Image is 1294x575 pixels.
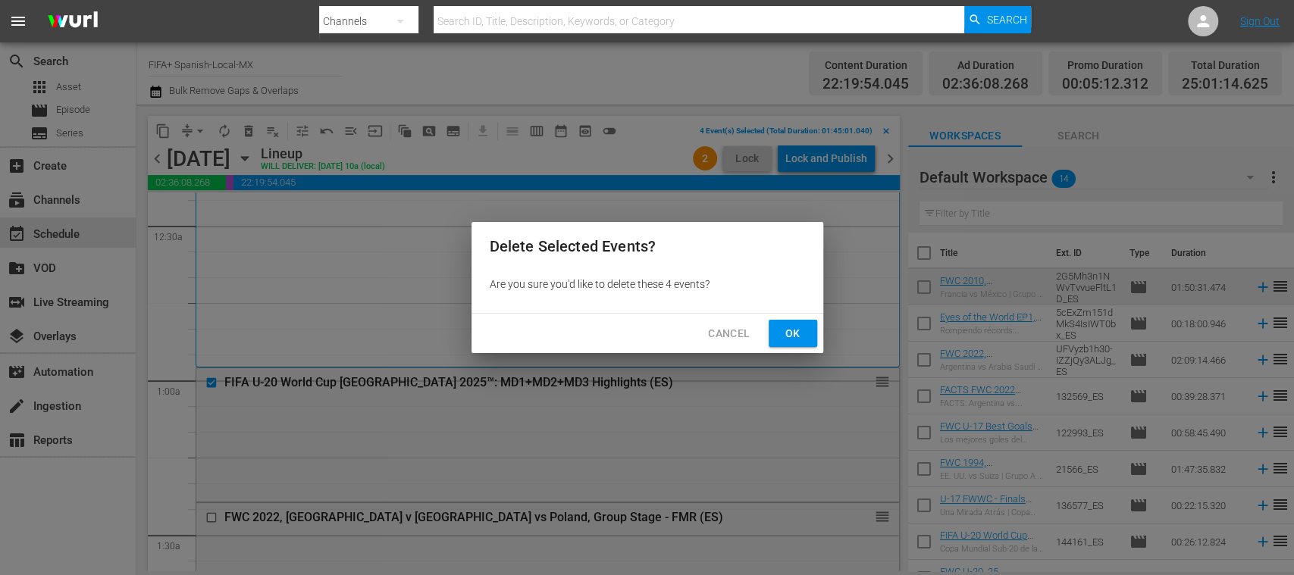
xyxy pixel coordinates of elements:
[36,4,109,39] img: ans4CAIJ8jUAAAAAAAAAAAAAAAAAAAAAAAAgQb4GAAAAAAAAAAAAAAAAAAAAAAAAJMjXAAAAAAAAAAAAAAAAAAAAAAAAgAT5G...
[708,324,750,343] span: Cancel
[1240,15,1280,27] a: Sign Out
[781,324,805,343] span: Ok
[9,12,27,30] span: menu
[769,320,817,348] button: Ok
[986,6,1026,33] span: Search
[490,234,805,258] h2: Delete Selected Events?
[696,320,762,348] button: Cancel
[472,270,823,298] div: Are you sure you'd like to delete these 4 events?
